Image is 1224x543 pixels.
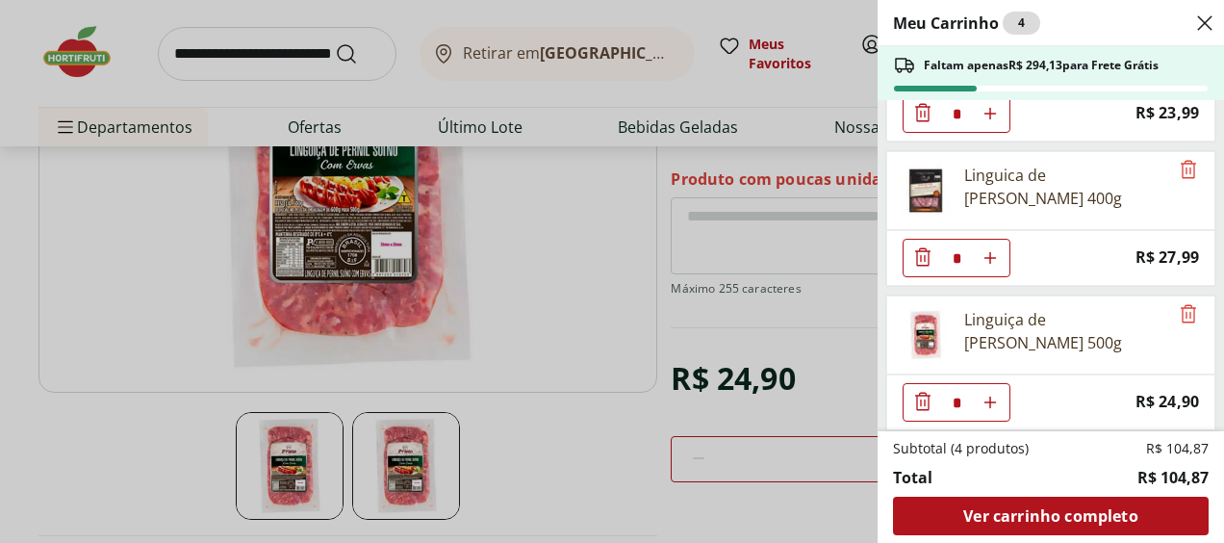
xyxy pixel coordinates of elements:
button: Aumentar Quantidade [971,383,1009,422]
button: Diminuir Quantidade [904,94,942,133]
input: Quantidade Atual [942,240,971,276]
input: Quantidade Atual [942,384,971,421]
button: Diminuir Quantidade [904,239,942,277]
span: Total [893,466,932,489]
button: Remove [1177,303,1200,326]
div: Linguiça de [PERSON_NAME] 500g [964,308,1168,354]
span: R$ 27,99 [1135,245,1199,271]
img: Principal [899,308,953,362]
button: Diminuir Quantidade [904,383,942,422]
div: 4 [1003,12,1040,35]
span: R$ 104,87 [1137,466,1209,489]
span: Subtotal (4 produtos) [893,439,1029,458]
div: Linguica de [PERSON_NAME] 400g [964,164,1168,210]
button: Aumentar Quantidade [971,239,1009,277]
input: Quantidade Atual [942,95,971,132]
button: Aumentar Quantidade [971,94,1009,133]
span: R$ 104,87 [1146,439,1209,458]
a: Ver carrinho completo [893,497,1209,535]
button: Remove [1177,159,1200,182]
span: Ver carrinho completo [963,508,1137,524]
span: Faltam apenas R$ 294,13 para Frete Grátis [924,58,1159,73]
span: R$ 23,99 [1135,100,1199,126]
h2: Meu Carrinho [893,12,1040,35]
span: R$ 24,90 [1135,389,1199,415]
